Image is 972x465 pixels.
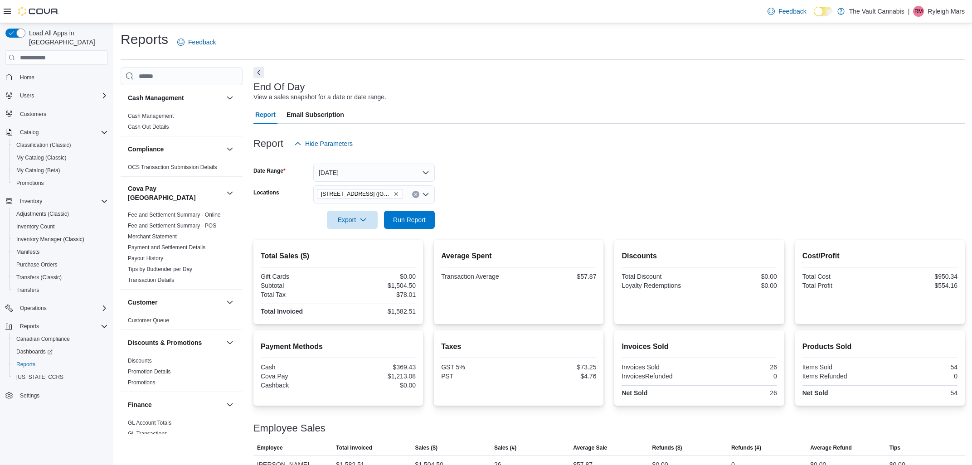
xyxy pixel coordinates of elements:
div: Items Refunded [802,373,878,380]
button: Customers [2,107,112,121]
p: | [908,6,910,17]
button: Compliance [128,145,223,154]
div: InvoicesRefunded [622,373,697,380]
div: GST 5% [441,363,517,371]
a: Customers [16,109,50,120]
button: Reports [9,358,112,371]
button: Catalog [16,127,42,138]
span: Cash Management [128,112,174,120]
nav: Complex example [5,67,108,426]
span: Customers [20,111,46,118]
span: Dashboards [13,346,108,357]
span: My Catalog (Beta) [16,167,60,174]
span: Reports [13,359,108,370]
div: Discounts & Promotions [121,355,243,392]
a: Promotions [13,178,48,189]
button: Run Report [384,211,435,229]
span: Feedback [188,38,216,47]
div: Gift Cards [261,273,336,280]
span: Home [16,71,108,82]
span: Fee and Settlement Summary - POS [128,222,216,229]
button: Remove 1600 Ness Ave. (Winnipeg) from selection in this group [394,191,399,197]
span: Email Subscription [287,106,344,124]
span: RM [914,6,923,17]
button: Promotions [9,177,112,189]
button: Purchase Orders [9,258,112,271]
a: Payment and Settlement Details [128,244,205,251]
span: Dashboards [16,348,53,355]
h2: Taxes [441,341,596,352]
span: Inventory Count [13,221,108,232]
span: Washington CCRS [13,372,108,383]
h1: Reports [121,30,168,48]
a: Classification (Classic) [13,140,75,150]
a: My Catalog (Beta) [13,165,64,176]
span: Inventory Manager (Classic) [13,234,108,245]
span: Settings [16,390,108,401]
button: Operations [2,302,112,315]
div: Loyalty Redemptions [622,282,697,289]
span: Manifests [13,247,108,257]
span: Report [255,106,276,124]
span: [US_STATE] CCRS [16,373,63,381]
button: Customer [128,298,223,307]
span: Manifests [16,248,39,256]
div: $369.43 [340,363,416,371]
span: Canadian Compliance [16,335,70,343]
div: Total Tax [261,291,336,298]
button: Customer [224,297,235,308]
h3: Finance [128,400,152,409]
span: Sales ($) [415,444,437,451]
div: $950.34 [882,273,957,280]
h3: Compliance [128,145,164,154]
a: Feedback [764,2,810,20]
a: Dashboards [13,346,56,357]
span: Discounts [128,357,152,364]
button: Transfers (Classic) [9,271,112,284]
button: My Catalog (Beta) [9,164,112,177]
span: Transfers (Classic) [16,274,62,281]
span: My Catalog (Classic) [13,152,108,163]
span: Customers [16,108,108,120]
h3: End Of Day [253,82,305,92]
span: Average Sale [573,444,607,451]
div: $4.76 [520,373,596,380]
h2: Invoices Sold [622,341,777,352]
div: $554.16 [882,282,957,289]
h2: Discounts [622,251,777,262]
span: Reports [16,361,35,368]
div: Ryleigh Mars [913,6,924,17]
span: Inventory Count [16,223,55,230]
div: Customer [121,315,243,329]
a: Promotions [128,379,156,386]
div: Cash Management [121,111,243,136]
a: Customer Queue [128,317,169,324]
a: Settings [16,390,43,401]
a: [US_STATE] CCRS [13,372,67,383]
span: Tips [889,444,900,451]
span: Users [20,92,34,99]
span: Promotions [16,179,44,187]
span: Promotions [13,178,108,189]
h2: Average Spent [441,251,596,262]
span: Purchase Orders [16,261,58,268]
button: Operations [16,303,50,314]
span: Settings [20,392,39,399]
a: Promotion Details [128,368,171,375]
div: $0.00 [340,273,416,280]
p: The Vault Cannabis [849,6,904,17]
span: Dark Mode [814,16,814,17]
button: Users [16,90,38,101]
h3: Cash Management [128,93,184,102]
span: Refunds ($) [652,444,682,451]
a: Tips by Budtender per Day [128,266,192,272]
span: Inventory [16,196,108,207]
button: Reports [16,321,43,332]
img: Cova [18,7,59,16]
button: Users [2,89,112,102]
button: Cova Pay [GEOGRAPHIC_DATA] [128,184,223,202]
button: Canadian Compliance [9,333,112,345]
